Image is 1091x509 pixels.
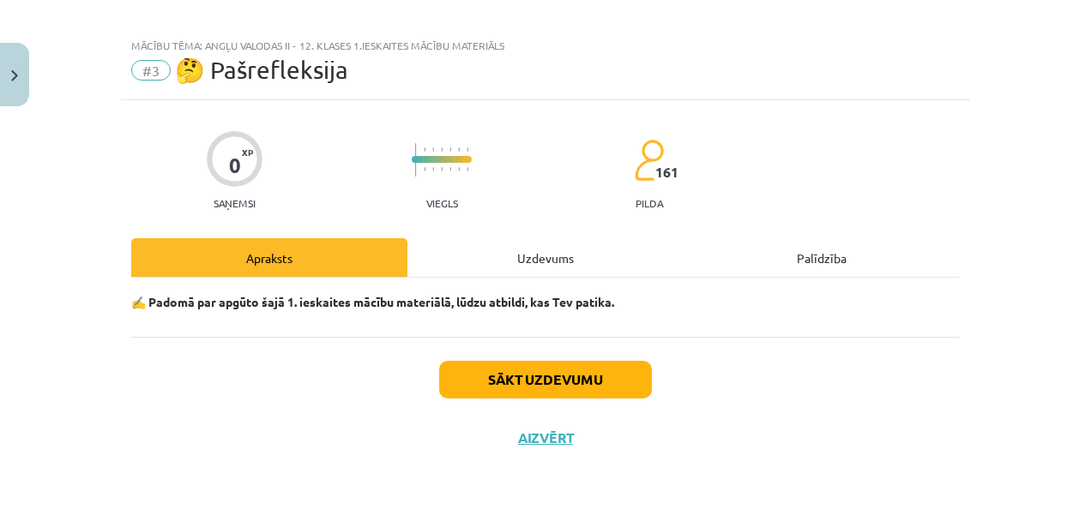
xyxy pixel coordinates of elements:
img: icon-long-line-d9ea69661e0d244f92f715978eff75569469978d946b2353a9bb055b3ed8787d.svg [415,143,417,177]
img: icon-short-line-57e1e144782c952c97e751825c79c345078a6d821885a25fce030b3d8c18986b.svg [458,167,460,171]
div: 0 [229,153,241,177]
span: 161 [655,165,678,180]
p: pilda [636,197,663,209]
div: Palīdzība [684,238,960,277]
span: #3 [131,60,171,81]
img: icon-short-line-57e1e144782c952c97e751825c79c345078a6d821885a25fce030b3d8c18986b.svg [449,147,451,152]
img: icon-short-line-57e1e144782c952c97e751825c79c345078a6d821885a25fce030b3d8c18986b.svg [441,147,443,152]
span: 🤔 Pašrefleksija [175,56,348,84]
img: icon-short-line-57e1e144782c952c97e751825c79c345078a6d821885a25fce030b3d8c18986b.svg [424,167,425,171]
img: students-c634bb4e5e11cddfef0936a35e636f08e4e9abd3cc4e673bd6f9a4125e45ecb1.svg [634,139,664,182]
strong: ✍️ Padomā par apgūto šajā 1. ieskaites mācību materiālā, lūdzu atbildi, kas Tev patika. [131,294,614,309]
img: icon-close-lesson-0947bae3869378f0d4975bcd49f059093ad1ed9edebbc8119c70593378902aed.svg [11,70,18,81]
img: icon-short-line-57e1e144782c952c97e751825c79c345078a6d821885a25fce030b3d8c18986b.svg [458,147,460,152]
img: icon-short-line-57e1e144782c952c97e751825c79c345078a6d821885a25fce030b3d8c18986b.svg [467,167,468,171]
div: Apraksts [131,238,407,277]
span: XP [242,147,253,157]
img: icon-short-line-57e1e144782c952c97e751825c79c345078a6d821885a25fce030b3d8c18986b.svg [432,167,434,171]
img: icon-short-line-57e1e144782c952c97e751825c79c345078a6d821885a25fce030b3d8c18986b.svg [441,167,443,171]
img: icon-short-line-57e1e144782c952c97e751825c79c345078a6d821885a25fce030b3d8c18986b.svg [449,167,451,171]
img: icon-short-line-57e1e144782c952c97e751825c79c345078a6d821885a25fce030b3d8c18986b.svg [467,147,468,152]
img: icon-short-line-57e1e144782c952c97e751825c79c345078a6d821885a25fce030b3d8c18986b.svg [432,147,434,152]
div: Uzdevums [407,238,684,277]
button: Aizvērt [513,429,578,446]
p: Saņemsi [207,197,262,209]
button: Sākt uzdevumu [439,361,652,398]
div: Mācību tēma: Angļu valodas ii - 12. klases 1.ieskaites mācību materiāls [131,39,960,51]
p: Viegls [426,197,458,209]
img: icon-short-line-57e1e144782c952c97e751825c79c345078a6d821885a25fce030b3d8c18986b.svg [424,147,425,152]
